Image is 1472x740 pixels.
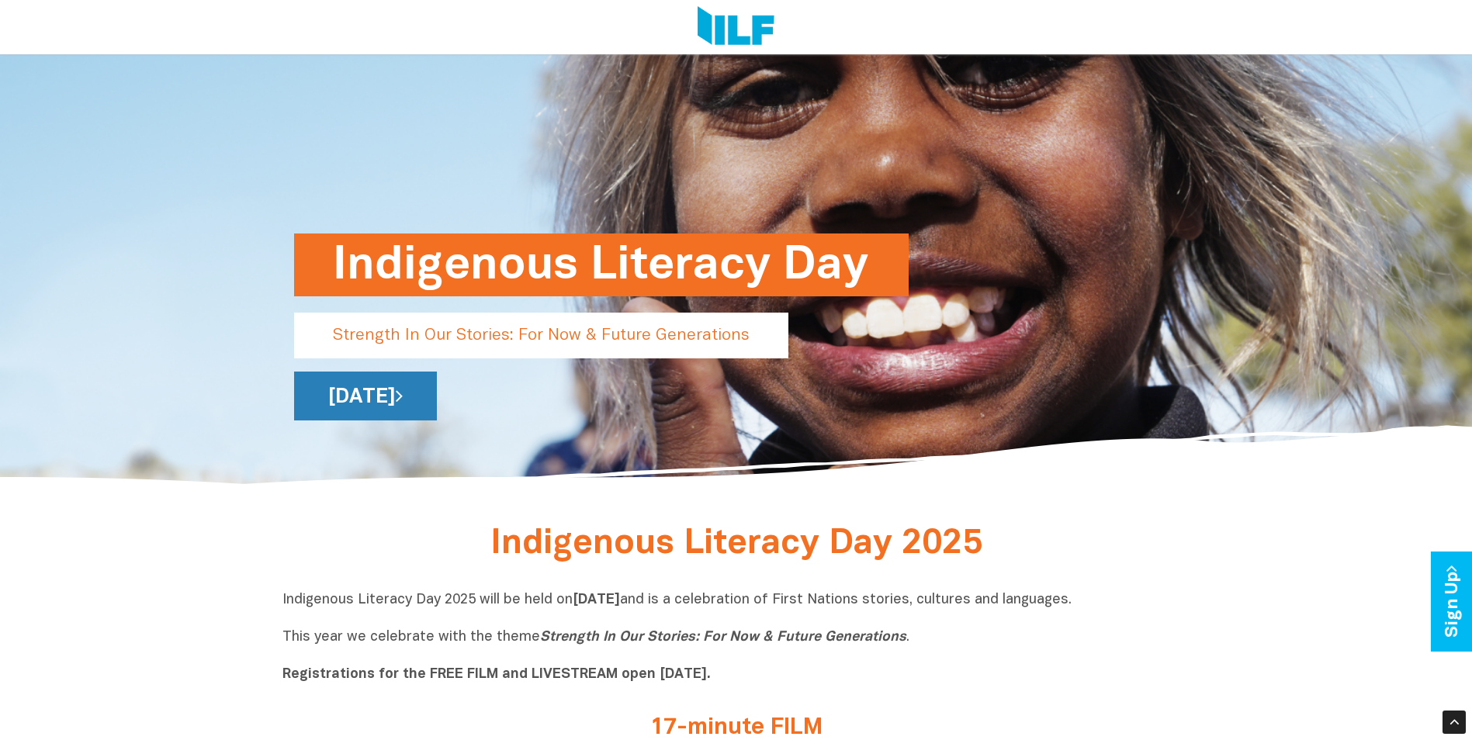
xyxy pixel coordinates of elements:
span: Indigenous Literacy Day 2025 [490,528,982,560]
img: Logo [698,6,774,48]
a: [DATE] [294,372,437,420]
i: Strength In Our Stories: For Now & Future Generations [540,631,906,644]
b: Registrations for the FREE FILM and LIVESTREAM open [DATE]. [282,668,711,681]
div: Scroll Back to Top [1443,711,1466,734]
b: [DATE] [573,593,620,607]
p: Strength In Our Stories: For Now & Future Generations [294,313,788,358]
p: Indigenous Literacy Day 2025 will be held on and is a celebration of First Nations stories, cultu... [282,591,1190,684]
h1: Indigenous Literacy Day [333,233,870,296]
